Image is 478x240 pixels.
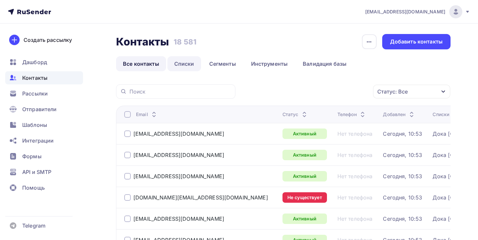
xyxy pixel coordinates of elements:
[377,88,408,95] div: Статус: Все
[390,38,443,45] div: Добавить контакты
[383,173,422,180] a: Сегодня, 10:53
[22,222,45,230] span: Telegram
[383,152,422,158] a: Сегодня, 10:53
[282,214,327,224] a: Активный
[133,130,224,137] a: [EMAIL_ADDRESS][DOMAIN_NAME]
[365,5,470,18] a: [EMAIL_ADDRESS][DOMAIN_NAME]
[337,173,373,180] a: Нет телефона
[282,111,308,118] div: Статус
[136,111,158,118] div: Email
[133,215,224,222] a: [EMAIL_ADDRESS][DOMAIN_NAME]
[22,152,42,160] span: Формы
[5,87,83,100] a: Рассылки
[22,121,47,129] span: Шаблоны
[129,88,231,95] input: Поиск
[244,56,295,71] a: Инструменты
[24,36,72,44] div: Создать рассылку
[365,9,445,15] span: [EMAIL_ADDRESS][DOMAIN_NAME]
[383,130,422,137] a: Сегодня, 10:53
[133,173,224,180] a: [EMAIL_ADDRESS][DOMAIN_NAME]
[22,137,54,145] span: Интеграции
[5,150,83,163] a: Формы
[296,56,353,71] a: Валидация базы
[202,56,243,71] a: Сегменты
[22,58,47,66] span: Дашборд
[116,35,169,48] h2: Контакты
[282,129,327,139] a: Активный
[337,111,367,118] div: Телефон
[5,103,83,116] a: Отправители
[282,171,327,181] a: Активный
[133,194,268,201] a: [DOMAIN_NAME][EMAIL_ADDRESS][DOMAIN_NAME]
[5,71,83,84] a: Контакты
[133,152,224,158] a: [EMAIL_ADDRESS][DOMAIN_NAME]
[337,215,373,222] a: Нет телефона
[337,130,373,137] a: Нет телефона
[282,192,327,203] a: Не существует
[22,105,57,113] span: Отправители
[116,56,166,71] a: Все контакты
[174,37,196,46] h3: 18 581
[383,215,422,222] a: Сегодня, 10:53
[167,56,201,71] a: Списки
[5,56,83,69] a: Дашборд
[337,152,373,158] a: Нет телефона
[433,111,449,118] div: Списки
[383,111,415,118] div: Добавлен
[383,194,422,201] a: Сегодня, 10:53
[22,74,47,82] span: Контакты
[337,194,373,201] a: Нет телефона
[22,90,48,97] span: Рассылки
[282,150,327,160] a: Активный
[373,84,451,99] button: Статус: Все
[22,184,45,192] span: Помощь
[22,168,51,176] span: API и SMTP
[5,118,83,131] a: Шаблоны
